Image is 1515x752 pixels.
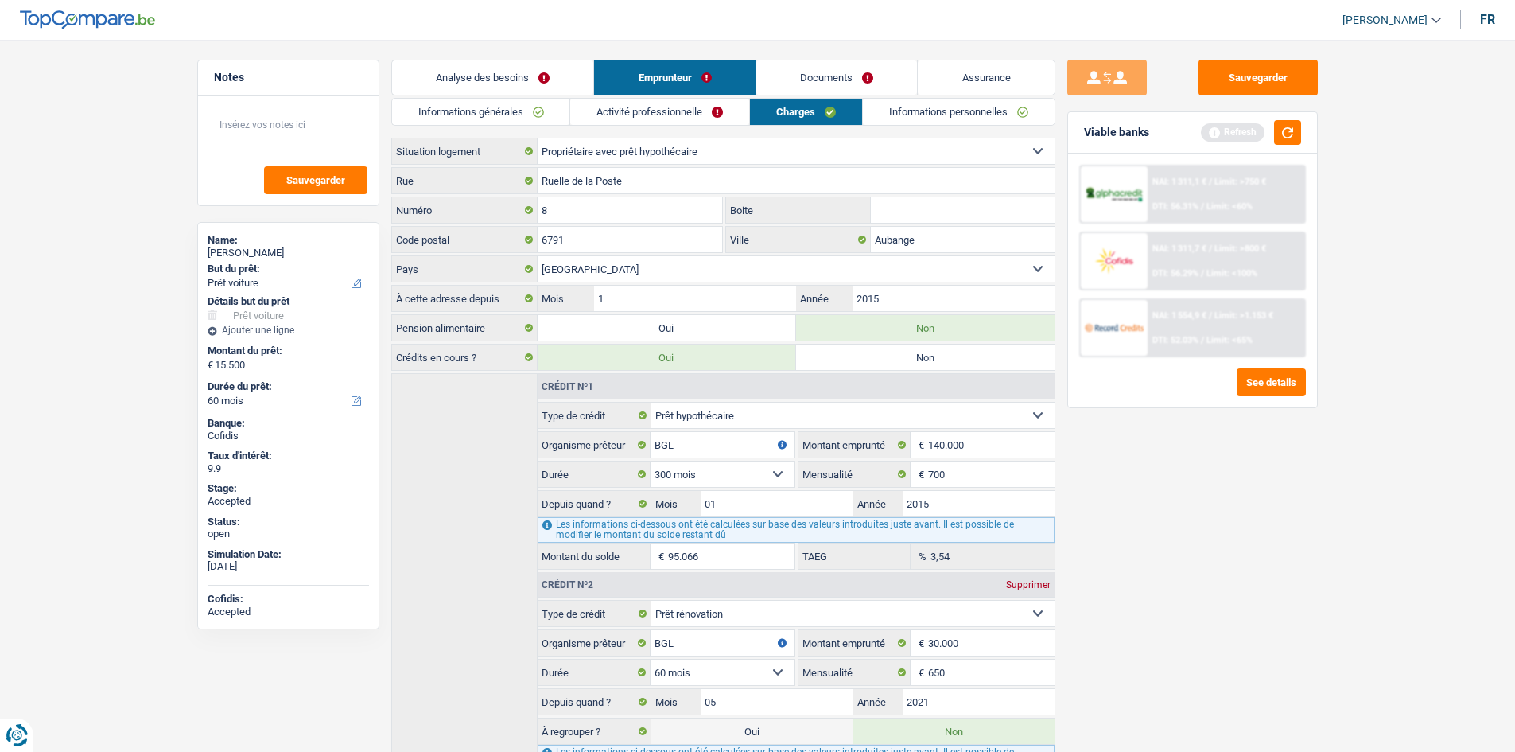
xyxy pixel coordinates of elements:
div: Viable banks [1084,126,1149,139]
label: Année [853,689,903,715]
label: Pays [392,256,538,282]
label: Mois [651,689,701,715]
div: Accepted [208,606,369,618]
a: Informations générales [392,99,570,125]
a: [PERSON_NAME] [1330,7,1441,33]
div: Status: [208,516,369,528]
label: Année [853,491,903,516]
label: Depuis quand ? [538,689,651,715]
span: € [208,359,213,372]
input: MM [594,286,795,311]
span: DTI: 56.29% [1152,268,1198,279]
label: Type de crédit [538,403,651,428]
div: Supprimer [1002,580,1055,590]
label: Oui [538,345,796,370]
label: But du prêt: [208,263,366,275]
span: Limit: <100% [1206,268,1257,279]
label: À regrouper ? [538,719,651,744]
span: NAI: 1 311,1 € [1152,177,1206,187]
h5: Notes [214,71,363,84]
span: € [911,462,928,487]
label: Mois [538,286,594,311]
a: Charges [750,99,862,125]
div: [DATE] [208,560,369,573]
label: Mensualité [798,660,911,685]
button: Sauvegarder [264,166,367,194]
div: Accepted [208,495,369,508]
a: Analyse des besoins [392,60,594,95]
span: % [911,544,930,569]
label: Non [796,315,1055,341]
div: 9.9 [208,462,369,475]
label: Organisme prêteur [538,630,651,656]
label: Mois [651,491,701,516]
label: Ville [726,227,871,252]
span: € [911,630,928,656]
span: / [1209,244,1212,254]
label: Année [796,286,853,311]
button: See details [1237,368,1306,396]
div: Cofidis: [208,593,369,606]
div: Détails but du prêt [208,295,369,308]
span: / [1201,268,1204,279]
span: Limit: <60% [1206,201,1253,212]
label: Code postal [392,227,538,252]
span: Sauvegarder [286,175,345,185]
label: Montant emprunté [798,432,911,458]
div: Stage: [208,482,369,495]
label: Non [853,719,1055,744]
input: MM [701,689,853,715]
label: Oui [538,315,796,341]
a: Documents [756,60,918,95]
div: Simulation Date: [208,548,369,561]
span: Limit: <65% [1206,335,1253,345]
button: Sauvegarder [1198,60,1318,95]
span: / [1209,177,1212,187]
div: Ajouter une ligne [208,325,369,336]
div: Crédit nº2 [538,580,597,590]
input: MM [701,491,853,516]
span: / [1201,335,1204,345]
div: Name: [208,234,369,247]
label: Montant du solde [538,544,651,569]
a: Emprunteur [594,60,756,95]
label: Montant emprunté [798,630,911,656]
span: / [1209,310,1212,321]
label: Durée [538,462,651,487]
span: / [1201,201,1204,212]
label: Durée du prêt: [208,380,366,393]
label: Pension alimentaire [392,315,538,341]
span: Limit: >750 € [1214,177,1266,187]
img: Record Credits [1085,313,1144,342]
span: [PERSON_NAME] [1342,14,1428,27]
label: À cette adresse depuis [392,286,538,311]
label: Crédits en cours ? [392,345,538,370]
span: DTI: 52.03% [1152,335,1198,345]
input: AAAA [903,689,1055,715]
div: Crédit nº1 [538,382,597,392]
span: NAI: 1 554,9 € [1152,310,1206,321]
label: Mensualité [798,462,911,487]
div: Banque: [208,417,369,430]
span: DTI: 56.31% [1152,201,1198,212]
label: Durée [538,660,651,685]
span: € [911,432,928,458]
label: Type de crédit [538,601,651,626]
label: TAEG [798,544,911,569]
img: TopCompare Logo [20,10,155,29]
label: Numéro [392,197,538,223]
div: open [208,528,369,540]
label: Non [796,345,1055,370]
span: NAI: 1 311,7 € [1152,244,1206,254]
a: Informations personnelles [863,99,1055,125]
span: Limit: >1.153 € [1214,310,1273,321]
label: Depuis quand ? [538,491,651,516]
span: € [911,660,928,685]
label: Situation logement [392,138,538,164]
label: Oui [651,719,853,744]
input: AAAA [853,286,1054,311]
img: Cofidis [1085,246,1144,275]
span: Limit: >800 € [1214,244,1266,254]
div: [PERSON_NAME] [208,247,369,259]
div: fr [1480,12,1495,27]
